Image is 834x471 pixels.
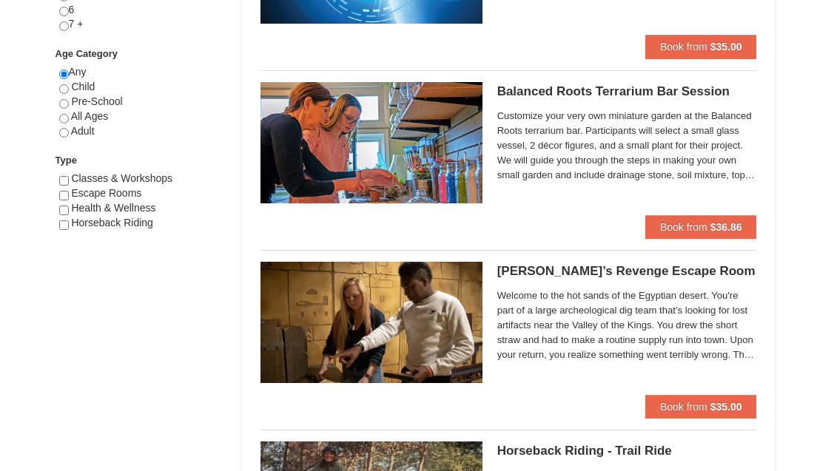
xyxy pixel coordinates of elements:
span: Classes & Workshops [71,172,172,184]
span: Book from [660,41,707,52]
strong: Type [56,155,77,166]
span: Welcome to the hot sands of the Egyptian desert. You're part of a large archeological dig team th... [497,288,757,362]
div: Any [59,65,227,153]
button: Book from $35.00 [645,395,757,419]
strong: Age Category [56,48,118,59]
span: Escape Rooms [71,187,141,199]
span: Health & Wellness [71,202,155,214]
span: Customize your very own miniature garden at the Balanced Roots terrarium bar. Participants will s... [497,109,757,183]
span: Book from [660,221,707,233]
strong: $35.00 [710,41,742,52]
button: Book from $35.00 [645,35,757,58]
span: Pre-School [71,95,122,107]
span: Book from [660,401,707,413]
button: Book from $36.86 [645,215,757,239]
span: Adult [71,125,95,137]
h5: Balanced Roots Terrarium Bar Session [497,84,757,99]
strong: $35.00 [710,401,742,413]
span: All Ages [71,110,109,122]
span: Horseback Riding [71,217,153,228]
h5: Horseback Riding - Trail Ride [497,444,757,458]
img: 6619913-405-76dfcace.jpg [260,262,482,383]
img: 18871151-30-393e4332.jpg [260,82,482,203]
span: Child [71,81,95,92]
strong: $36.86 [710,221,742,233]
h5: [PERSON_NAME]’s Revenge Escape Room [497,264,757,279]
